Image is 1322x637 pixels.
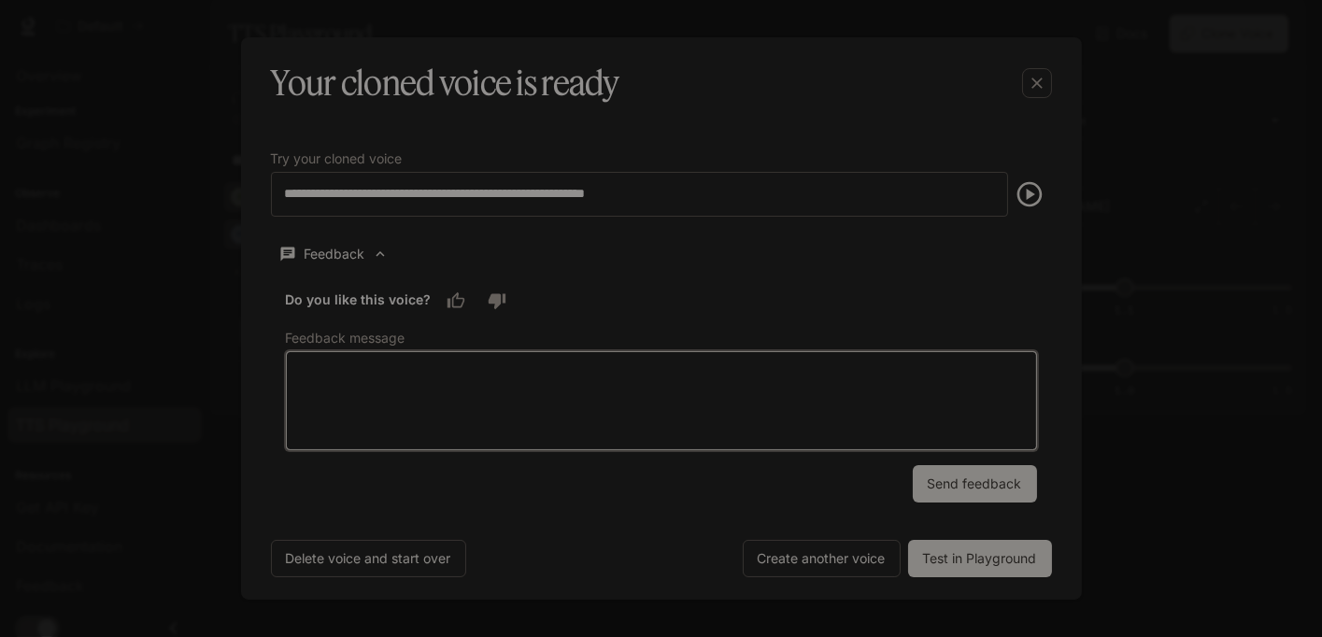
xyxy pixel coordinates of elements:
p: Try your cloned voice [271,152,403,165]
h6: Do you like this voice? [286,290,432,309]
button: Send feedback [913,465,1037,503]
button: Test in Playground [908,540,1052,577]
h5: Your cloned voice is ready [271,60,619,106]
p: Feedback message [286,332,405,345]
button: Feedback [271,239,398,270]
button: Create another voice [743,540,901,577]
button: Delete voice and start over [271,540,466,577]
